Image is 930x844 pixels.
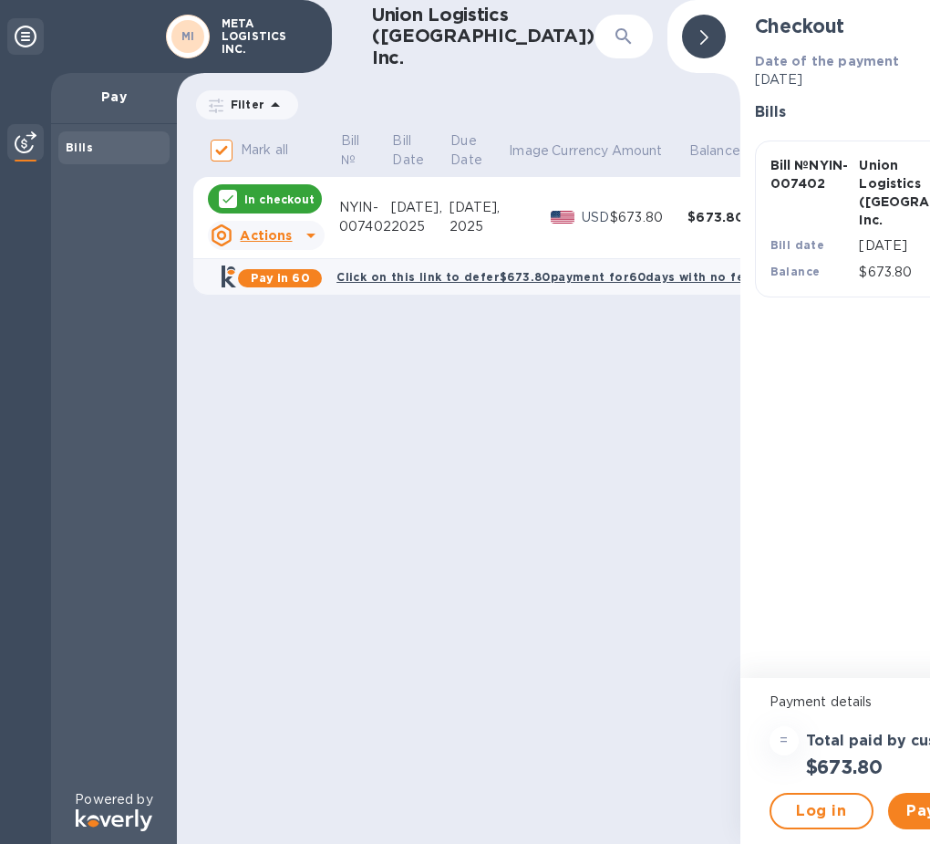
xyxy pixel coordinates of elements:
[687,208,765,226] div: $673.80
[806,755,883,778] h2: $673.80
[336,270,751,284] b: Click on this link to defer $673.80 payment for 60 days with no fee
[552,141,608,161] p: Currency
[341,131,389,170] span: Bill №
[450,131,482,170] p: Due Date
[223,97,264,112] p: Filter
[76,809,152,831] img: Logo
[610,208,687,227] div: $673.80
[244,192,315,207] p: In checkout
[612,141,687,161] span: Amount
[341,131,366,170] p: Bill №
[391,198,449,217] div: [DATE],
[786,800,857,822] span: Log in
[240,228,292,243] u: Actions
[251,271,310,285] b: Pay in 60
[66,141,93,154] b: Bills
[770,793,873,829] button: Log in
[241,141,288,160] p: Mark all
[755,54,900,68] b: Date of the payment
[689,141,740,161] p: Balance
[770,238,825,252] b: Bill date
[551,211,575,224] img: USD
[75,790,152,809] p: Powered by
[770,156,852,193] p: Bill № NYIN-007402
[582,208,610,227] p: USD
[449,198,508,217] div: [DATE],
[66,88,162,106] p: Pay
[770,265,821,278] b: Balance
[391,217,449,236] div: 2025
[509,141,549,161] p: Image
[449,217,508,236] div: 2025
[181,29,195,43] b: MI
[372,5,594,68] h1: Union Logistics ([GEOGRAPHIC_DATA]) Inc.
[392,131,424,170] p: Bill Date
[770,726,799,755] div: =
[689,141,764,161] span: Balance
[392,131,448,170] span: Bill Date
[450,131,506,170] span: Due Date
[755,104,927,121] h3: Bills
[339,198,391,236] div: NYIN-007402
[612,141,663,161] p: Amount
[222,17,313,56] p: META LOGISTICS INC.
